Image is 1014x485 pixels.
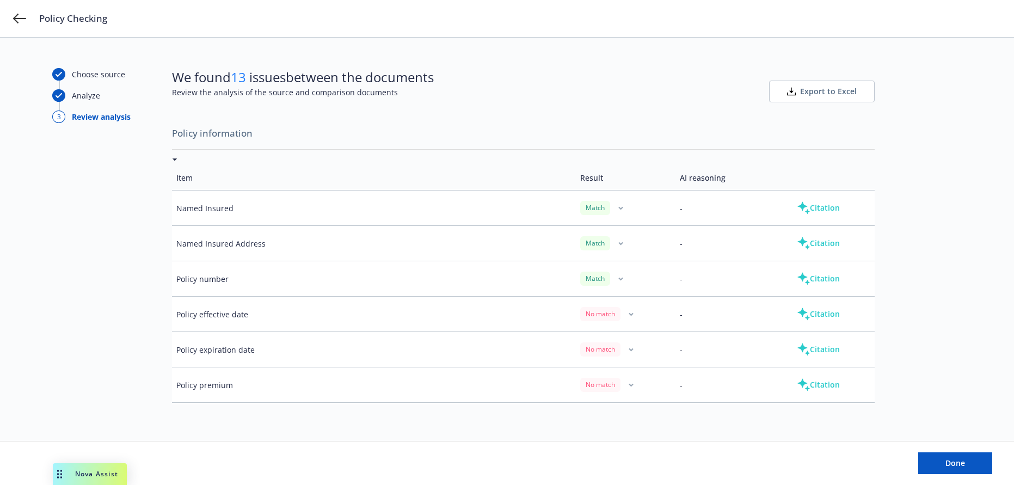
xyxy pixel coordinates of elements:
[172,367,576,403] td: Policy premium
[769,81,875,102] button: Export to Excel
[231,68,246,86] span: 13
[172,165,576,191] td: Item
[779,268,857,290] button: Citation
[53,463,127,485] button: Nova Assist
[580,272,610,285] div: Match
[675,403,775,438] td: -
[675,297,775,332] td: -
[172,87,434,98] span: Review the analysis of the source and comparison documents
[172,68,434,87] span: We found issues between the documents
[172,226,576,261] td: Named Insured Address
[779,197,857,219] button: Citation
[580,236,610,250] div: Match
[72,111,131,122] div: Review analysis
[675,261,775,297] td: -
[580,342,620,356] div: No match
[918,452,992,474] button: Done
[172,403,576,438] td: Insurer
[72,90,100,101] div: Analyze
[172,261,576,297] td: Policy number
[580,201,610,214] div: Match
[675,332,775,367] td: -
[580,378,620,391] div: No match
[675,226,775,261] td: -
[172,332,576,367] td: Policy expiration date
[800,86,857,97] span: Export to Excel
[779,232,857,254] button: Citation
[72,69,125,80] div: Choose source
[576,165,675,191] td: Result
[779,374,857,396] button: Citation
[580,307,620,321] div: No match
[675,191,775,226] td: -
[39,12,107,25] span: Policy Checking
[52,110,65,123] div: 3
[172,191,576,226] td: Named Insured
[75,469,118,478] span: Nova Assist
[675,165,775,191] td: AI reasoning
[53,463,66,485] div: Drag to move
[779,339,857,360] button: Citation
[172,297,576,332] td: Policy effective date
[779,303,857,325] button: Citation
[675,367,775,403] td: -
[945,458,965,468] span: Done
[172,122,875,145] span: Policy information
